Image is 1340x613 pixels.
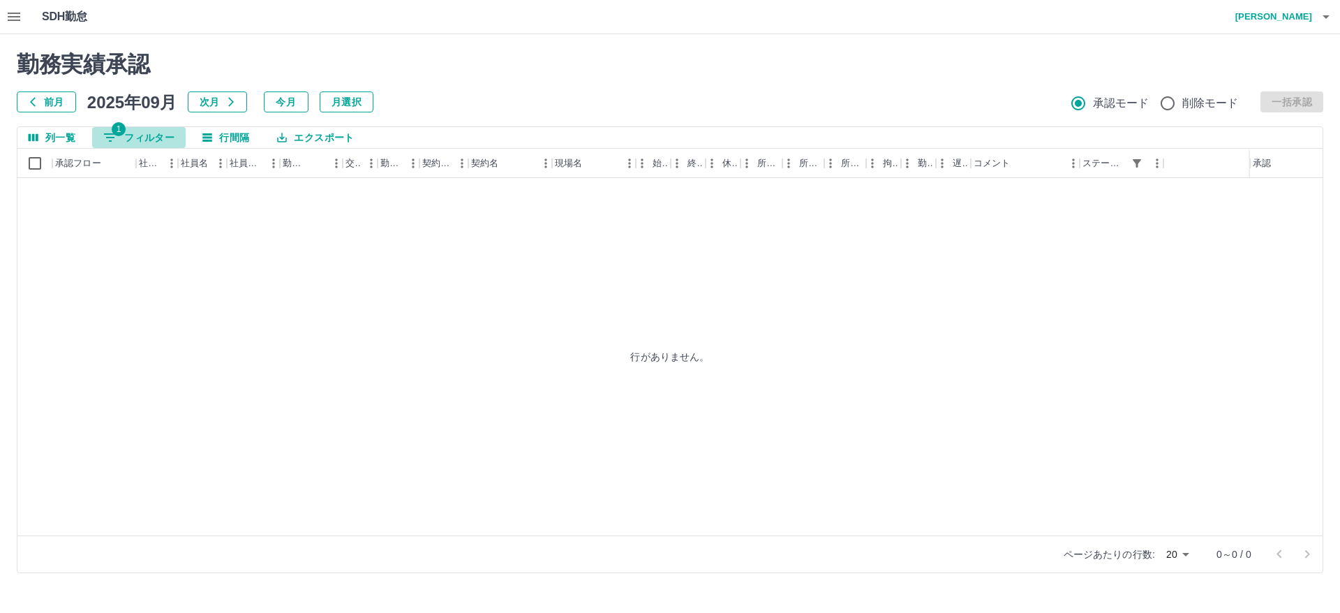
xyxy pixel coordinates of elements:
div: 所定休憩 [841,149,863,178]
div: 勤務区分 [380,149,403,178]
div: 勤務区分 [378,149,419,178]
div: 社員区分 [230,149,263,178]
div: 交通費 [345,149,361,178]
h5: 2025年09月 [87,91,177,112]
div: 所定開始 [757,149,780,178]
button: メニュー [452,153,472,174]
div: 所定終業 [799,149,821,178]
div: 拘束 [883,149,898,178]
button: メニュー [1063,153,1084,174]
button: フィルター表示 [92,127,186,148]
div: 所定休憩 [824,149,866,178]
button: 前月 [17,91,76,112]
div: 承認 [1253,149,1271,178]
div: 勤務日 [280,149,343,178]
button: メニュー [361,153,382,174]
button: 行間隔 [191,127,260,148]
p: ページあたりの行数: [1064,547,1155,561]
span: 削除モード [1182,95,1239,112]
div: 勤務 [901,149,936,178]
div: 契約コード [422,149,452,178]
div: 契約名 [468,149,552,178]
div: 20 [1161,545,1194,565]
button: エクスポート [266,127,365,148]
div: 所定終業 [782,149,824,178]
h2: 勤務実績承認 [17,51,1323,77]
div: 承認フロー [52,149,136,178]
button: 列選択 [17,127,87,148]
p: 0～0 / 0 [1216,547,1251,561]
button: メニュー [1147,153,1168,174]
span: 承認モード [1093,95,1149,112]
button: 今月 [264,91,308,112]
button: メニュー [535,153,556,174]
button: 月選択 [320,91,373,112]
button: ソート [306,154,326,173]
div: 遅刻等 [936,149,971,178]
div: 始業 [653,149,668,178]
div: 遅刻等 [953,149,968,178]
div: 休憩 [706,149,740,178]
div: 所定開始 [740,149,782,178]
div: 現場名 [555,149,582,178]
div: 勤務日 [283,149,306,178]
div: ステータス [1080,149,1163,178]
button: メニュー [263,153,284,174]
div: 社員番号 [136,149,178,178]
div: コメント [974,149,1011,178]
button: 次月 [188,91,247,112]
span: 1 [112,122,126,136]
div: 契約コード [419,149,468,178]
div: 交通費 [343,149,378,178]
div: 行がありません。 [17,178,1323,536]
button: メニュー [403,153,424,174]
div: 社員名 [181,149,208,178]
div: 始業 [636,149,671,178]
div: 社員名 [178,149,227,178]
div: 社員区分 [227,149,280,178]
div: ステータス [1082,149,1127,178]
div: 契約名 [471,149,498,178]
div: 承認 [1250,149,1323,178]
div: 拘束 [866,149,901,178]
button: メニュー [210,153,231,174]
button: メニュー [161,153,182,174]
div: 終業 [687,149,703,178]
div: コメント [971,149,1080,178]
div: 承認フロー [55,149,101,178]
div: 現場名 [552,149,636,178]
button: メニュー [326,153,347,174]
button: フィルター表示 [1127,154,1147,173]
div: 1件のフィルターを適用中 [1127,154,1147,173]
div: 終業 [671,149,706,178]
div: 勤務 [918,149,933,178]
div: 社員番号 [139,149,161,178]
button: メニュー [619,153,640,174]
div: 休憩 [722,149,738,178]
